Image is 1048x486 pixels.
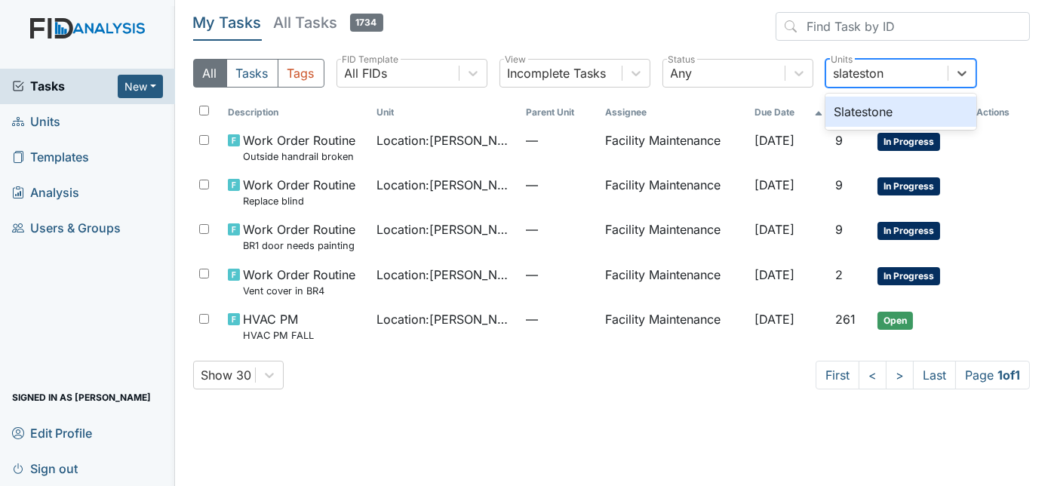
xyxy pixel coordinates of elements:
[754,222,794,237] span: [DATE]
[835,312,856,327] span: 261
[526,310,593,328] span: —
[997,368,1020,383] strong: 1 of 1
[243,266,355,298] span: Work Order Routine Vent cover in BR4
[193,59,324,88] div: Type filter
[376,266,514,284] span: Location : [PERSON_NAME].
[877,267,940,285] span: In Progress
[599,214,748,259] td: Facility Maintenance
[243,284,355,298] small: Vent cover in BR4
[376,176,514,194] span: Location : [PERSON_NAME].
[199,106,209,115] input: Toggle All Rows Selected
[526,266,593,284] span: —
[835,133,843,148] span: 9
[835,267,843,282] span: 2
[754,312,794,327] span: [DATE]
[913,361,956,389] a: Last
[243,238,355,253] small: BR1 door needs painting
[859,361,887,389] a: <
[816,361,1030,389] nav: task-pagination
[274,12,383,33] h5: All Tasks
[243,194,355,208] small: Replace blind
[599,170,748,214] td: Facility Maintenance
[370,100,520,125] th: Toggle SortBy
[12,421,92,444] span: Edit Profile
[748,100,829,125] th: Toggle SortBy
[671,64,693,82] div: Any
[835,177,843,192] span: 9
[526,176,593,194] span: —
[278,59,324,88] button: Tags
[886,361,914,389] a: >
[12,457,78,480] span: Sign out
[201,366,252,384] div: Show 30
[970,100,1030,125] th: Actions
[243,176,355,208] span: Work Order Routine Replace blind
[599,304,748,349] td: Facility Maintenance
[877,177,940,195] span: In Progress
[118,75,163,98] button: New
[816,361,859,389] a: First
[12,110,60,134] span: Units
[222,100,371,125] th: Toggle SortBy
[12,217,121,240] span: Users & Groups
[193,12,262,33] h5: My Tasks
[754,267,794,282] span: [DATE]
[835,222,843,237] span: 9
[599,260,748,304] td: Facility Maintenance
[12,77,118,95] a: Tasks
[243,220,355,253] span: Work Order Routine BR1 door needs painting
[243,310,314,343] span: HVAC PM HVAC PM FALL
[12,181,79,205] span: Analysis
[243,149,355,164] small: Outside handrail broken
[955,361,1030,389] span: Page
[376,220,514,238] span: Location : [PERSON_NAME].
[12,146,89,169] span: Templates
[776,12,1030,41] input: Find Task by ID
[350,14,383,32] span: 1734
[226,59,278,88] button: Tasks
[243,131,355,164] span: Work Order Routine Outside handrail broken
[376,310,514,328] span: Location : [PERSON_NAME].
[754,177,794,192] span: [DATE]
[345,64,388,82] div: All FIDs
[754,133,794,148] span: [DATE]
[877,312,913,330] span: Open
[520,100,599,125] th: Toggle SortBy
[526,131,593,149] span: —
[825,97,976,127] div: Slatestone
[599,100,748,125] th: Assignee
[877,222,940,240] span: In Progress
[12,386,151,409] span: Signed in as [PERSON_NAME]
[243,328,314,343] small: HVAC PM FALL
[877,133,940,151] span: In Progress
[508,64,607,82] div: Incomplete Tasks
[193,59,227,88] button: All
[526,220,593,238] span: —
[376,131,514,149] span: Location : [PERSON_NAME].
[599,125,748,170] td: Facility Maintenance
